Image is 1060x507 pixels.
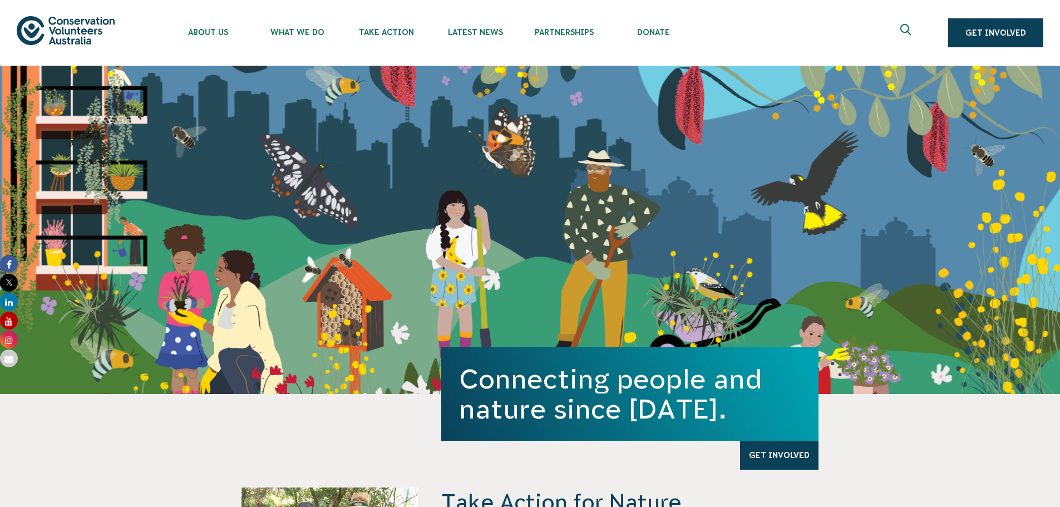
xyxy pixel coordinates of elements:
[253,28,342,37] span: What We Do
[164,28,253,37] span: About Us
[900,24,914,42] span: Expand search box
[948,18,1043,47] a: Get Involved
[342,28,431,37] span: Take Action
[17,16,115,45] img: logo.svg
[894,19,920,46] button: Expand search box Close search box
[459,364,801,424] h1: Connecting people and nature since [DATE].
[609,28,698,37] span: Donate
[431,28,520,37] span: Latest News
[520,28,609,37] span: Partnerships
[740,441,819,470] a: Get Involved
